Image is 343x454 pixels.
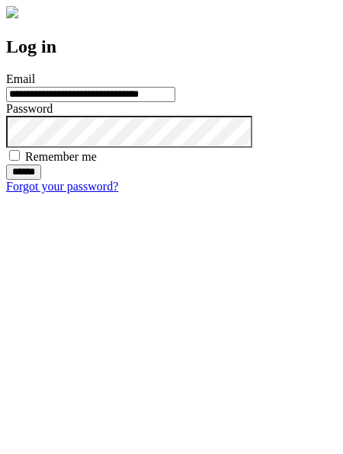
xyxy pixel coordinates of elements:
[6,180,118,193] a: Forgot your password?
[25,150,97,163] label: Remember me
[6,72,35,85] label: Email
[6,37,337,57] h2: Log in
[6,6,18,18] img: logo-4e3dc11c47720685a147b03b5a06dd966a58ff35d612b21f08c02c0306f2b779.png
[6,102,53,115] label: Password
